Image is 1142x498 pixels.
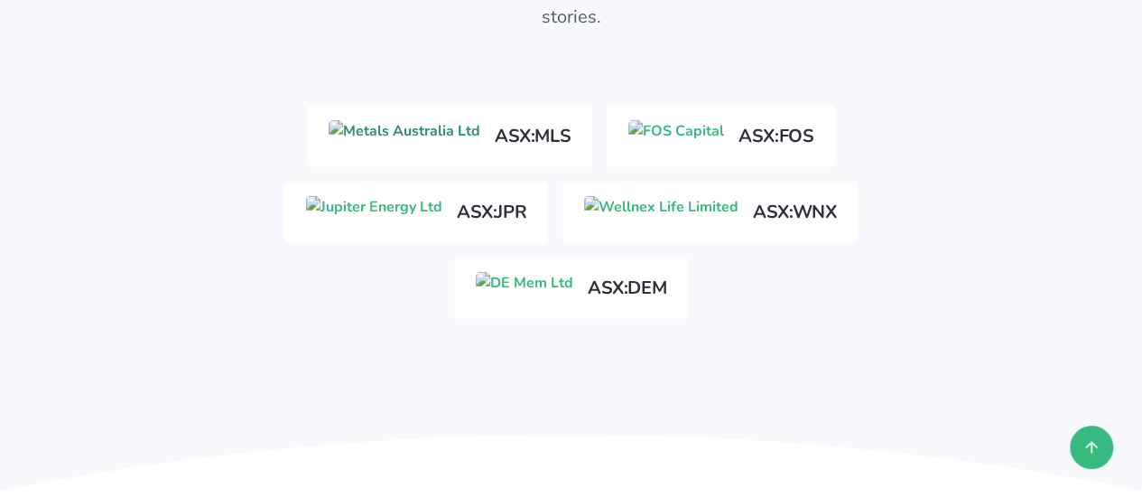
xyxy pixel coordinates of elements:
[562,182,858,243] a: Wellnex Life Limited ASX:WNX
[584,196,738,229] img: Wellnex Life Limited
[738,126,813,147] h5: ASX:FOS
[607,106,835,167] a: FOS Capital ASX:FOS
[306,196,442,229] img: Jupiter Energy Ltd
[457,202,526,223] h5: ASX:JPR
[628,120,724,153] img: FOS Capital
[307,106,592,167] a: Metals Australia Ltd ASX:MLS
[495,126,571,147] h5: ASX:MLS
[476,272,573,305] img: DE Mem Ltd
[753,202,836,223] h5: ASX:WNX
[329,120,480,153] img: Metals Australia Ltd
[284,182,548,243] a: Jupiter Energy Ltd ASX:JPR
[454,258,688,319] a: DE Mem Ltd ASX:DEM
[588,277,666,299] h5: ASX:DEM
